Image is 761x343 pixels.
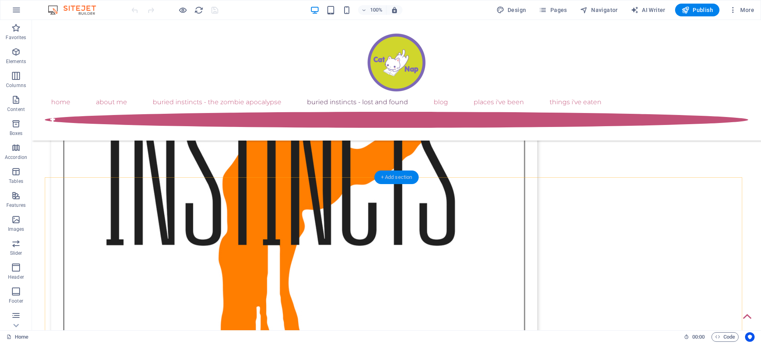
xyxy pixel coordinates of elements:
span: 00 00 [692,332,705,342]
span: Pages [539,6,567,14]
i: On resize automatically adjust zoom level to fit chosen device. [391,6,398,14]
span: Publish [681,6,713,14]
button: Code [711,332,739,342]
button: Design [493,4,530,16]
img: Editor Logo [46,5,106,15]
p: Favorites [6,34,26,41]
button: Pages [536,4,570,16]
span: : [698,334,699,340]
button: Click here to leave preview mode and continue editing [178,5,187,15]
div: + Add section [375,171,419,184]
button: Usercentrics [745,332,755,342]
p: Images [8,226,24,232]
p: Features [6,202,26,208]
button: More [726,4,757,16]
span: Code [715,332,735,342]
p: Footer [9,298,23,304]
button: AI Writer [628,4,669,16]
span: Design [496,6,526,14]
p: Elements [6,58,26,65]
p: Header [8,274,24,280]
span: AI Writer [631,6,665,14]
p: Accordion [5,154,27,161]
p: Slider [10,250,22,256]
a: Click to cancel selection. Double-click to open Pages [6,332,28,342]
p: Columns [6,82,26,89]
h6: Session time [684,332,705,342]
p: Content [7,106,25,113]
button: Publish [675,4,719,16]
button: Navigator [577,4,621,16]
i: Reload page [194,6,203,15]
button: reload [194,5,203,15]
p: Tables [9,178,23,184]
button: 100% [358,5,386,15]
div: Design (Ctrl+Alt+Y) [493,4,530,16]
p: Boxes [10,130,23,137]
span: Navigator [580,6,618,14]
h6: 100% [370,5,383,15]
span: More [729,6,754,14]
